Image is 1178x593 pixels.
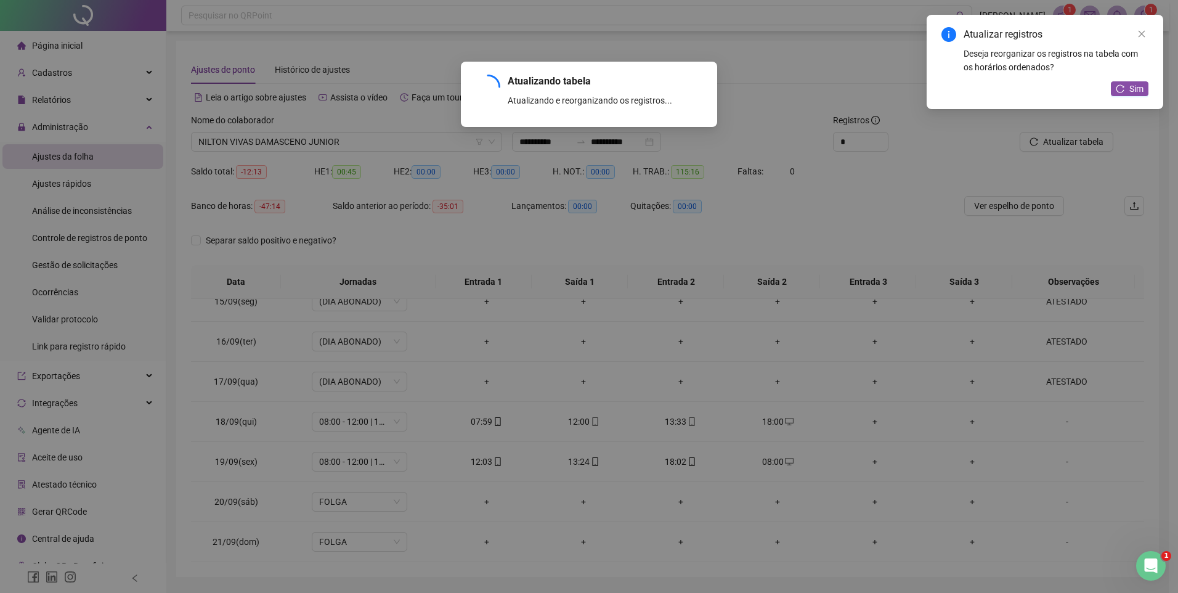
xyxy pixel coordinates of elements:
[941,27,956,42] span: info-circle
[1129,82,1143,96] span: Sim
[1111,81,1148,96] button: Sim
[1136,551,1166,581] iframe: Intercom live chat
[508,74,702,89] div: Atualizando tabela
[1116,84,1124,93] span: reload
[1137,30,1146,38] span: close
[964,27,1148,42] div: Atualizar registros
[508,94,702,107] div: Atualizando e reorganizando os registros...
[964,47,1148,74] div: Deseja reorganizar os registros na tabela com os horários ordenados?
[1135,27,1148,41] a: Close
[473,72,503,102] span: loading
[1161,551,1171,561] span: 1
